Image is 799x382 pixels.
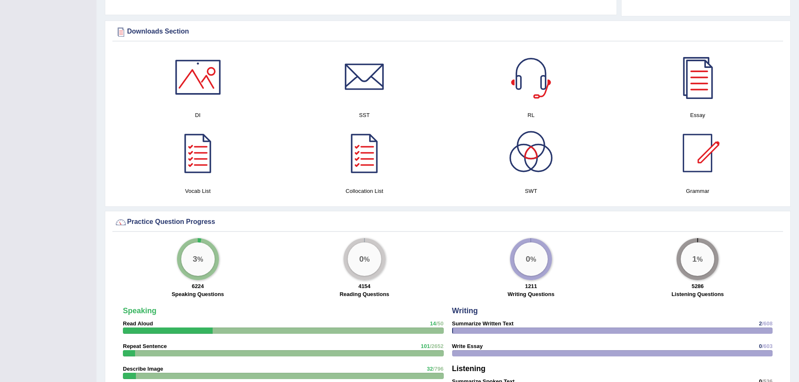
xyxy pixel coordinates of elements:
[762,320,773,327] span: /608
[762,343,773,349] span: /603
[123,343,167,349] strong: Repeat Sentence
[433,366,443,372] span: /796
[340,290,389,298] label: Reading Questions
[619,111,777,120] h4: Essay
[692,254,697,263] big: 1
[192,283,204,289] strong: 6224
[359,254,364,263] big: 0
[430,343,444,349] span: /2652
[452,343,483,349] strong: Write Essay
[681,242,714,276] div: %
[452,320,514,327] strong: Summarize Written Text
[123,307,156,315] strong: Speaking
[181,242,215,276] div: %
[119,187,277,195] h4: Vocab List
[115,26,781,38] div: Downloads Section
[285,111,443,120] h4: SST
[452,187,610,195] h4: SWT
[123,320,153,327] strong: Read Aloud
[436,320,443,327] span: /50
[759,343,762,349] span: 0
[452,111,610,120] h4: RL
[172,290,224,298] label: Speaking Questions
[514,242,548,276] div: %
[508,290,554,298] label: Writing Questions
[671,290,724,298] label: Listening Questions
[526,254,531,263] big: 0
[421,343,430,349] span: 101
[348,242,381,276] div: %
[619,187,777,195] h4: Grammar
[452,307,478,315] strong: Writing
[285,187,443,195] h4: Collocation List
[525,283,537,289] strong: 1211
[427,366,433,372] span: 32
[759,320,762,327] span: 2
[123,366,163,372] strong: Describe Image
[115,216,781,229] div: Practice Question Progress
[358,283,370,289] strong: 4154
[452,364,486,373] strong: Listening
[692,283,704,289] strong: 5286
[193,254,197,263] big: 3
[119,111,277,120] h4: DI
[430,320,436,327] span: 14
